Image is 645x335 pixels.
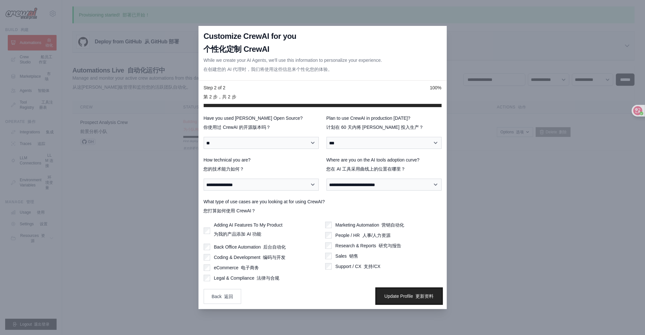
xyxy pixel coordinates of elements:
[336,263,381,270] label: Support / CX
[336,253,359,259] label: Sales
[204,67,333,72] font: 在创建您的 AI 代理时，我们将使用这些信息来个性化您的体验。
[241,265,259,270] font: 电子商务
[327,166,406,172] font: 您在 AI 工具采用曲线上的位置在哪里？
[214,231,262,237] font: 为我的产品添加 AI 功能
[382,222,404,228] font: 营销自动化
[430,84,442,103] span: 100%
[204,157,319,175] label: How technical you are?
[204,45,270,53] font: 个性化定制 CrewAI
[204,289,242,304] button: Back
[204,208,256,213] font: 您打算如何使用 CrewAI？
[379,243,401,248] font: 研究与报告
[204,115,319,133] label: Have you used [PERSON_NAME] Open Source?
[263,244,286,250] font: 后台自动化
[214,275,280,281] label: Legal & Compliance
[336,242,402,249] label: Research & Reports
[204,166,244,172] font: 您的技术能力如何？
[327,157,442,175] label: Where are you on the AI tools adoption curve?
[336,222,404,228] label: Marketing Automation
[204,198,442,217] label: What type of use cases are you looking at for using CrewAI?
[204,31,296,57] h3: Customize CrewAI for you
[214,254,286,261] label: Coding & Development
[263,255,285,260] font: 编码与开发
[362,233,391,238] font: 人事/人力资源
[214,244,286,250] label: Back Office Automation
[204,57,382,75] p: While we create your AI Agents, we'll use this information to personalize your experience.
[327,125,424,130] font: 计划在 60 天内将 [PERSON_NAME] 投入生产？
[364,264,380,269] font: 支持/CX
[214,264,259,271] label: eCommerce
[204,125,271,130] font: 你使用过 CrewAI 的开源版本吗？
[224,294,233,299] font: 返回
[257,275,280,281] font: 法律与合规
[349,253,358,259] font: 销售
[377,289,442,304] button: Update Profile
[327,115,442,133] label: Plan to use CrewAI in production [DATE]?
[204,94,236,99] font: 第 2 步，共 2 步
[416,294,434,299] font: 更新资料
[214,222,283,240] label: Adding AI Features To My Product
[204,84,236,103] span: Step 2 of 2
[336,232,391,239] label: People / HR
